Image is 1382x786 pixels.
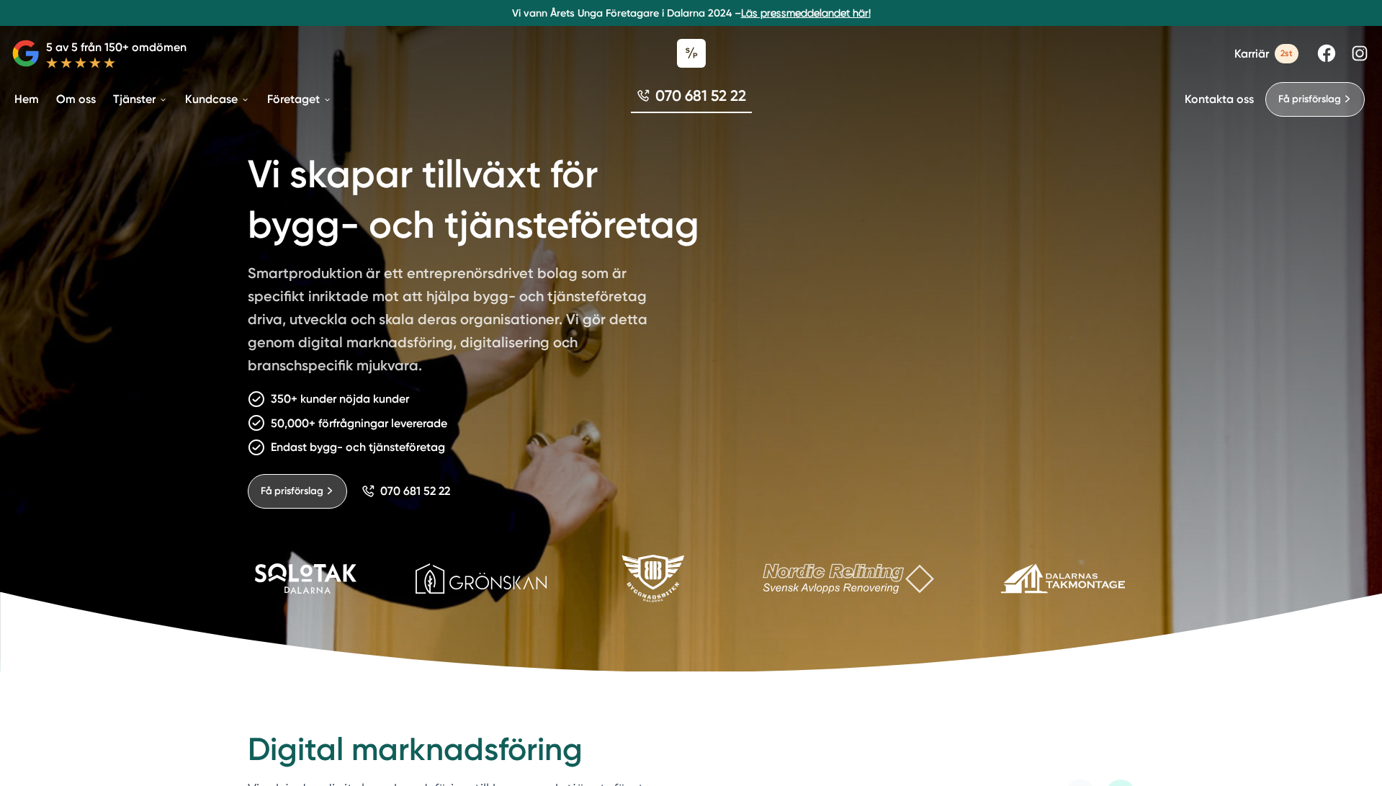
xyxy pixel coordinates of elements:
[53,81,99,117] a: Om oss
[261,483,323,499] span: Få prisförslag
[248,474,347,509] a: Få prisförslag
[46,38,187,56] p: 5 av 5 från 150+ omdömen
[248,133,751,262] h1: Vi skapar tillväxt för bygg- och tjänsteföretag
[1265,82,1365,117] a: Få prisförslag
[12,81,42,117] a: Hem
[1275,44,1298,63] span: 2st
[248,729,665,778] h2: Digital marknadsföring
[271,390,409,408] p: 350+ kunder nöjda kunder
[264,81,335,117] a: Företaget
[271,438,445,456] p: Endast bygg- och tjänsteföretag
[362,484,450,498] a: 070 681 52 22
[1185,92,1254,106] a: Kontakta oss
[6,6,1376,20] p: Vi vann Årets Unga Företagare i Dalarna 2024 –
[380,484,450,498] span: 070 681 52 22
[1278,91,1341,107] span: Få prisförslag
[271,414,447,432] p: 50,000+ förfrågningar levererade
[182,81,253,117] a: Kundcase
[110,81,171,117] a: Tjänster
[631,85,752,113] a: 070 681 52 22
[741,7,871,19] a: Läs pressmeddelandet här!
[1234,44,1298,63] a: Karriär 2st
[655,85,746,106] span: 070 681 52 22
[1234,47,1269,61] span: Karriär
[248,262,663,383] p: Smartproduktion är ett entreprenörsdrivet bolag som är specifikt inriktade mot att hjälpa bygg- o...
